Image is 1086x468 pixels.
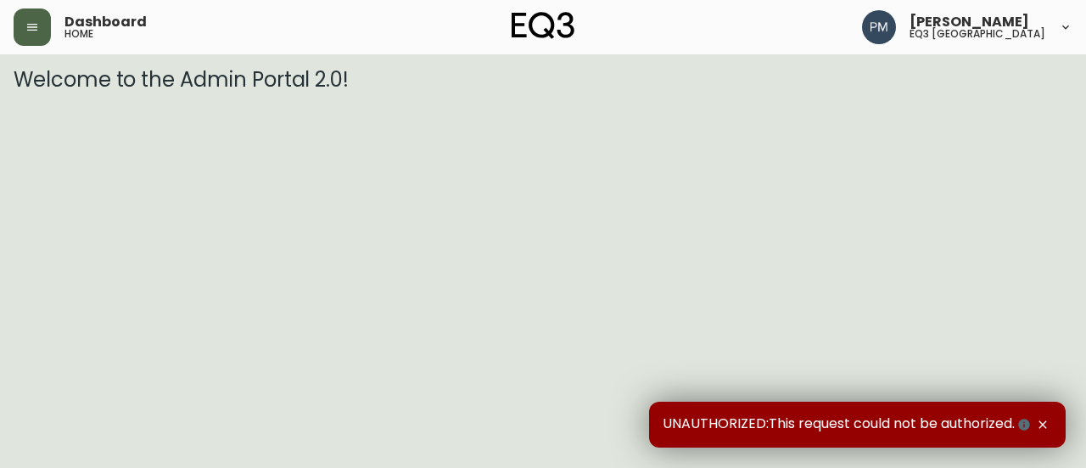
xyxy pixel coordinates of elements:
h5: eq3 [GEOGRAPHIC_DATA] [910,29,1045,39]
span: Dashboard [64,15,147,29]
img: logo [512,12,574,39]
img: 0a7c5790205149dfd4c0ba0a3a48f705 [862,10,896,44]
span: [PERSON_NAME] [910,15,1029,29]
h5: home [64,29,93,39]
h3: Welcome to the Admin Portal 2.0! [14,68,1072,92]
span: UNAUTHORIZED:This request could not be authorized. [663,415,1033,434]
